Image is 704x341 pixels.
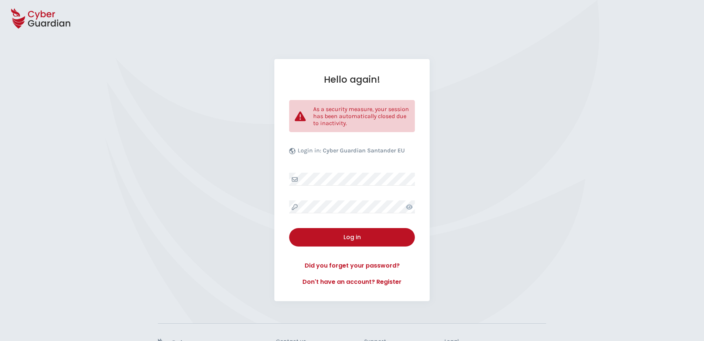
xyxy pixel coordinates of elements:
p: As a security measure, your session has been automatically closed due to inactivity. [313,106,409,127]
div: Log in [295,233,409,242]
p: Login in: [298,147,405,158]
a: Don't have an account? Register [289,278,415,286]
b: Cyber Guardian Santander EU [323,147,405,154]
a: Did you forget your password? [289,261,415,270]
button: Log in [289,228,415,247]
h1: Hello again! [289,74,415,85]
